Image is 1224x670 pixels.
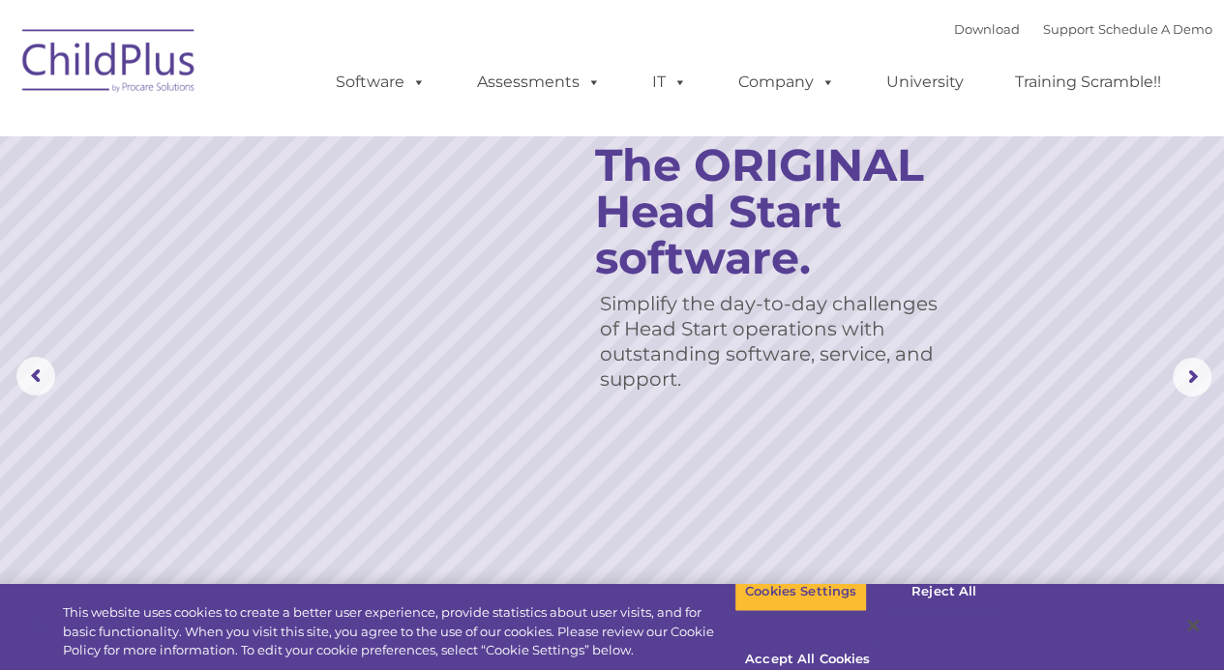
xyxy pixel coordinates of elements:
[269,207,351,221] span: Phone number
[458,63,620,102] a: Assessments
[63,603,734,660] div: This website uses cookies to create a better user experience, provide statistics about user visit...
[269,128,328,142] span: Last name
[633,63,706,102] a: IT
[1043,21,1094,37] a: Support
[883,571,1004,612] button: Reject All
[996,63,1180,102] a: Training Scramble!!
[1172,604,1214,647] button: Close
[316,63,445,102] a: Software
[954,21,1020,37] a: Download
[867,63,983,102] a: University
[954,21,1212,37] font: |
[13,15,206,112] img: ChildPlus by Procare Solutions
[595,142,977,281] rs-layer: The ORIGINAL Head Start software.
[719,63,854,102] a: Company
[734,571,867,612] button: Cookies Settings
[1098,21,1212,37] a: Schedule A Demo
[600,291,958,392] rs-layer: Simplify the day-to-day challenges of Head Start operations with outstanding software, service, a...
